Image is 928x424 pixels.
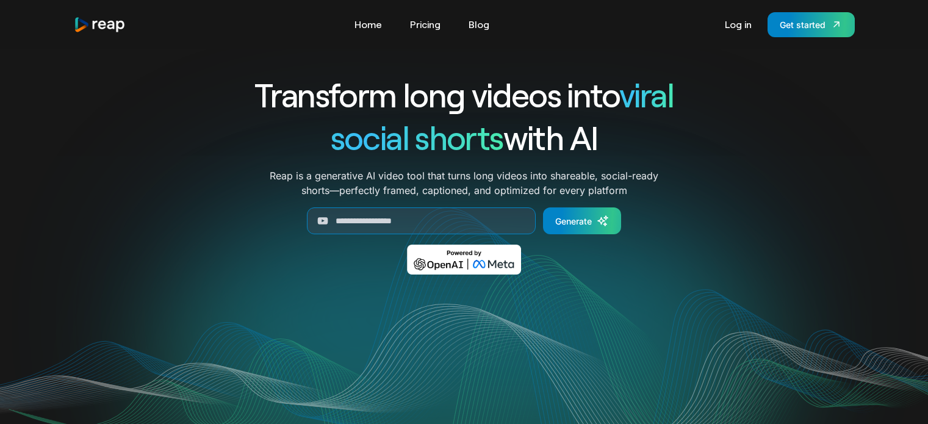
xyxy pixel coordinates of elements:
[270,168,658,198] p: Reap is a generative AI video tool that turns long videos into shareable, social-ready shorts—per...
[348,15,388,34] a: Home
[768,12,855,37] a: Get started
[719,15,758,34] a: Log in
[407,245,521,275] img: Powered by OpenAI & Meta
[210,116,718,159] h1: with AI
[543,207,621,234] a: Generate
[780,18,825,31] div: Get started
[210,73,718,116] h1: Transform long videos into
[74,16,126,33] a: home
[404,15,447,34] a: Pricing
[210,207,718,234] form: Generate Form
[619,74,674,114] span: viral
[462,15,495,34] a: Blog
[331,117,503,157] span: social shorts
[74,16,126,33] img: reap logo
[555,215,592,228] div: Generate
